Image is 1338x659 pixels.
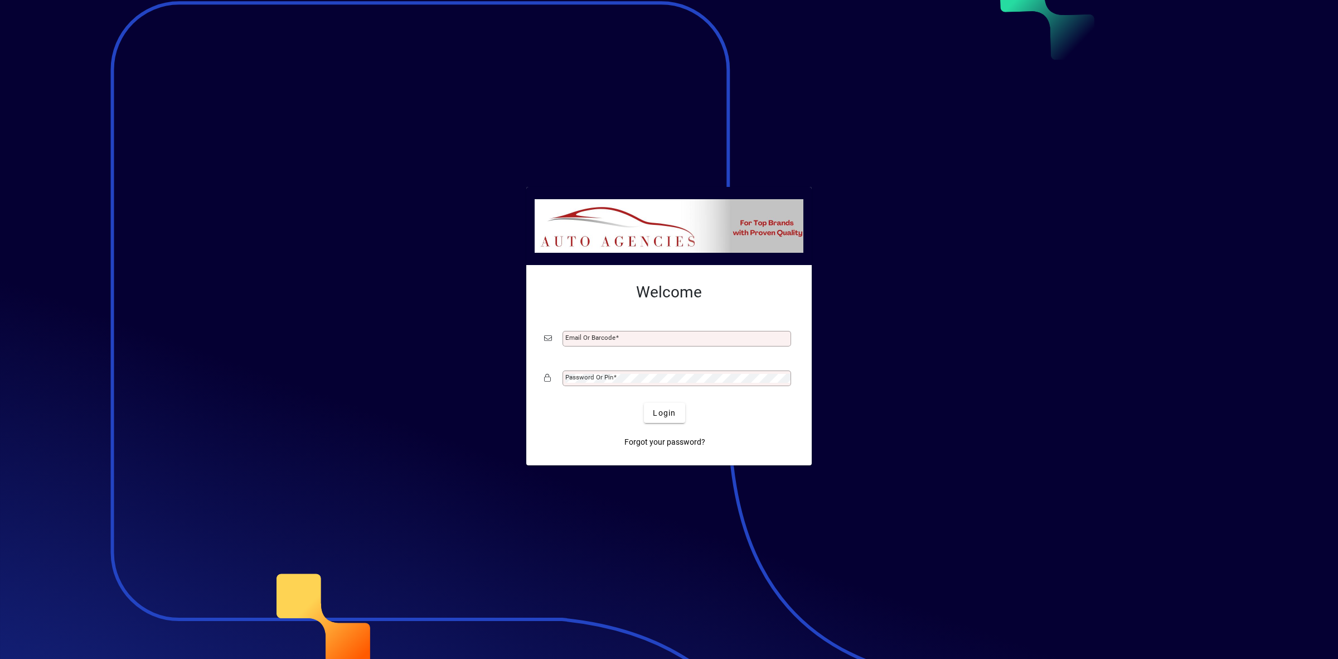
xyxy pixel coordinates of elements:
span: Forgot your password? [624,436,705,448]
h2: Welcome [544,283,794,302]
mat-label: Password or Pin [565,373,613,381]
a: Forgot your password? [620,432,710,452]
span: Login [653,407,676,419]
mat-label: Email or Barcode [565,334,615,341]
button: Login [644,403,685,423]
